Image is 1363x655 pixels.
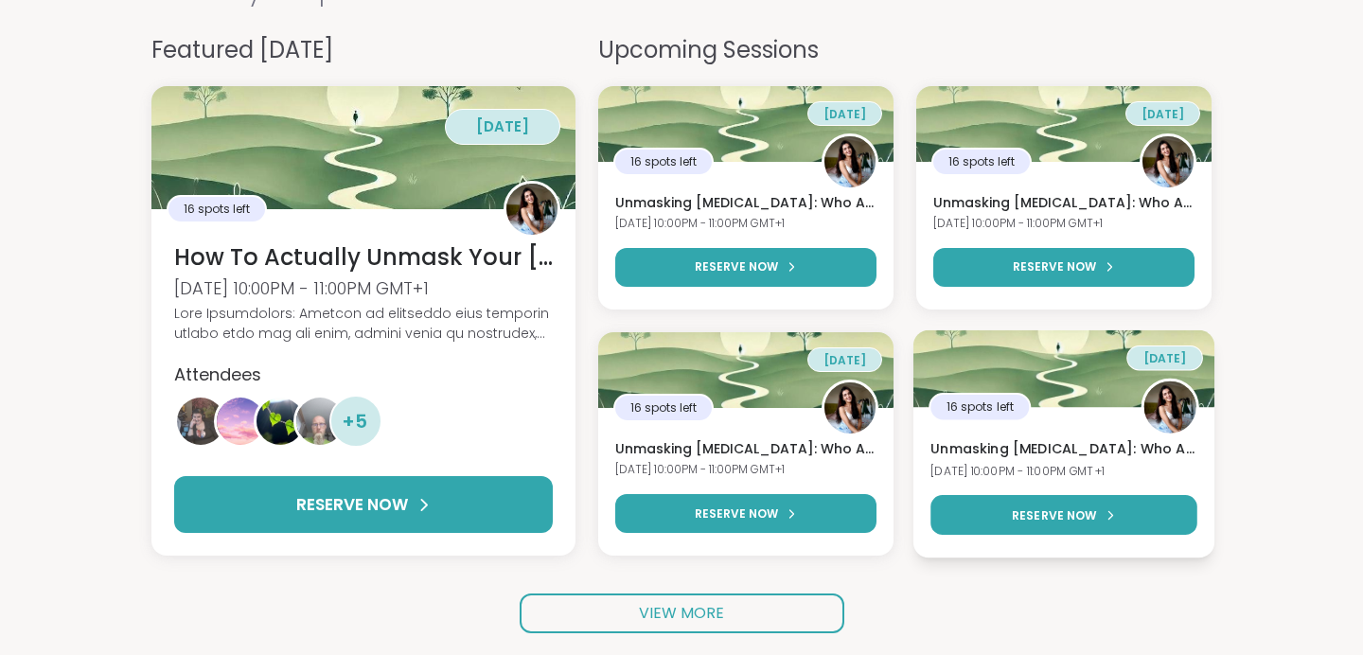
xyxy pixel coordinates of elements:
span: RESERVE NOW [695,258,778,275]
button: RESERVE NOW [174,476,553,533]
img: Unmasking Autism: Who Am I After A Diagnosis? [598,86,894,162]
h4: Featured [DATE] [151,33,575,67]
div: [DATE] 10:00PM - 11:00PM GMT+1 [615,216,876,232]
h3: Unmasking [MEDICAL_DATA]: Who Am I After A Diagnosis? [933,194,1195,213]
span: 16 spots left [630,399,697,416]
span: RESERVE NOW [1012,506,1097,523]
img: elenacarr0ll [824,136,876,187]
span: RESERVE NOW [695,505,778,522]
h3: Unmasking [MEDICAL_DATA]: Who Am I After A Diagnosis? [930,440,1197,459]
img: elenacarr0ll [1142,136,1194,187]
span: + 5 [342,407,367,435]
span: Attendees [174,363,261,386]
span: [DATE] [1143,350,1187,366]
h3: Unmasking [MEDICAL_DATA]: Who Am I After A Diagnosis? [615,440,876,459]
button: RESERVE NOW [615,248,876,287]
span: 16 spots left [948,153,1015,170]
div: [DATE] 10:00PM - 11:00PM GMT+1 [615,462,876,478]
img: How To Actually Unmask Your Autism [151,86,575,209]
h3: How To Actually Unmask Your [MEDICAL_DATA] [174,241,553,274]
span: 16 spots left [184,201,250,218]
div: [DATE] 10:00PM - 11:00PM GMT+1 [930,463,1197,479]
span: VIEW MORE [639,602,724,624]
img: Siggi [296,398,344,445]
img: CharIotte [217,398,264,445]
div: [DATE] 10:00PM - 11:00PM GMT+1 [933,216,1195,232]
span: [DATE] [823,106,866,122]
img: elenacarr0ll [506,184,558,235]
button: RESERVE NOW [615,494,876,533]
img: MoonLeafRaQuel [257,398,304,445]
span: RESERVE NOW [296,493,408,518]
img: Ash3 [177,398,224,445]
span: [DATE] [476,116,529,136]
button: RESERVE NOW [930,495,1197,535]
span: 16 spots left [630,153,697,170]
img: Unmasking Autism: Who Am I After A Diagnosis? [916,86,1212,162]
span: RESERVE NOW [1013,258,1096,275]
button: RESERVE NOW [933,248,1195,287]
img: elenacarr0ll [1144,381,1196,434]
div: Lore Ipsumdolors: Ametcon ad elitseddo eius temporin utlabo etdo mag ali enim, admini venia qu no... [174,304,553,344]
span: [DATE] [1142,106,1184,122]
img: Unmasking Autism: Who Am I After A Diagnosis? [913,330,1214,408]
h4: Upcoming Sessions [598,33,1212,67]
img: elenacarr0ll [824,382,876,434]
h3: Unmasking [MEDICAL_DATA]: Who Am I After A Diagnosis? [615,194,876,213]
span: 16 spots left [947,398,1014,416]
img: Unmasking Autism: Who Am I After A Diagnosis? [598,332,894,408]
div: [DATE] 10:00PM - 11:00PM GMT+1 [174,276,553,300]
span: [DATE] [823,352,866,368]
a: VIEW MORE [520,593,844,633]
